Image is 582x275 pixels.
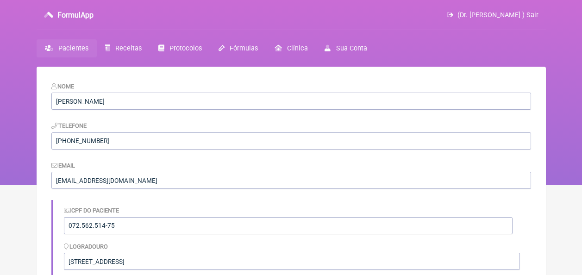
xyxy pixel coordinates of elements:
[37,39,97,57] a: Pacientes
[447,11,538,19] a: (Dr. [PERSON_NAME] ) Sair
[457,11,538,19] span: (Dr. [PERSON_NAME] ) Sair
[266,39,316,57] a: Clínica
[51,122,87,129] label: Telefone
[51,172,531,189] input: paciente@email.com
[64,207,119,214] label: CPF do Paciente
[58,44,88,52] span: Pacientes
[169,44,202,52] span: Protocolos
[57,11,94,19] h3: FormulApp
[51,83,75,90] label: Nome
[51,162,75,169] label: Email
[150,39,210,57] a: Protocolos
[115,44,142,52] span: Receitas
[64,243,108,250] label: Logradouro
[51,132,531,150] input: 21 9124 2137
[230,44,258,52] span: Fórmulas
[51,93,531,110] input: Nome do Paciente
[336,44,367,52] span: Sua Conta
[316,39,375,57] a: Sua Conta
[210,39,266,57] a: Fórmulas
[97,39,150,57] a: Receitas
[64,253,520,270] input: Logradouro
[287,44,308,52] span: Clínica
[64,217,513,234] input: Identificação do Paciente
